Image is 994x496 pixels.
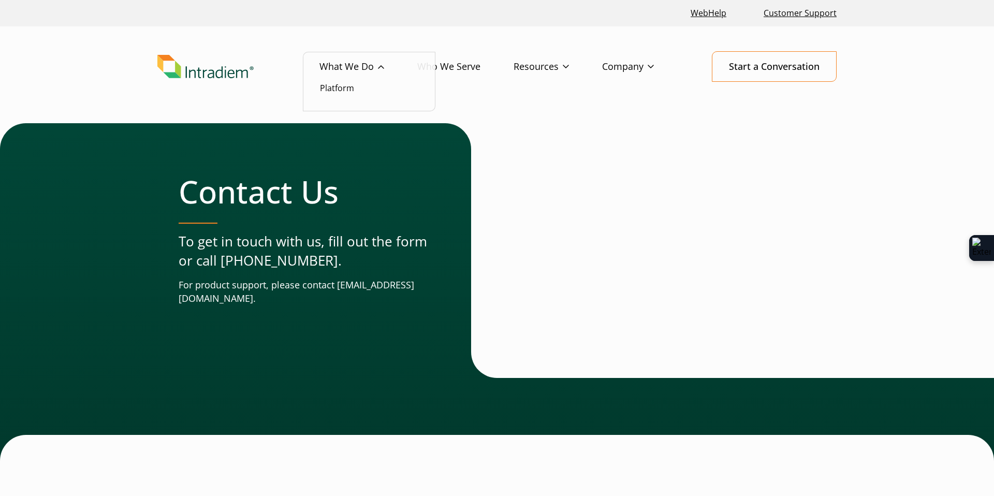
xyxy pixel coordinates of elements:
iframe: Contact Form [518,140,815,358]
p: For product support, please contact [EMAIL_ADDRESS][DOMAIN_NAME]. [179,279,430,305]
img: Intradiem [157,55,254,79]
a: Platform [320,82,354,94]
a: Link to homepage of Intradiem [157,55,319,79]
a: Who We Serve [417,52,514,82]
a: Company [602,52,687,82]
p: To get in touch with us, fill out the form or call [PHONE_NUMBER]. [179,232,430,271]
img: Extension Icon [972,238,991,258]
a: Customer Support [759,2,841,24]
a: Start a Conversation [712,51,837,82]
a: What We Do [319,52,417,82]
h1: Contact Us [179,173,430,210]
a: Resources [514,52,602,82]
a: Link opens in a new window [686,2,730,24]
